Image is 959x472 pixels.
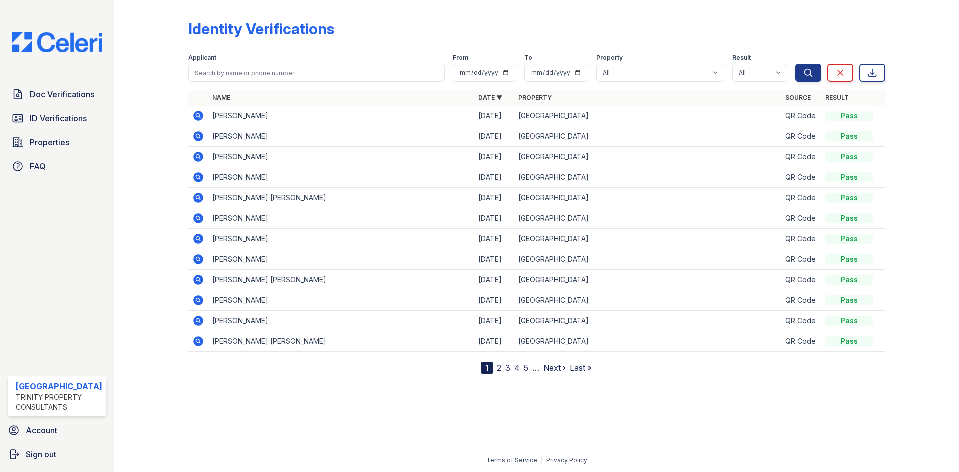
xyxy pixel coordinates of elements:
td: [PERSON_NAME] [208,147,475,167]
td: [DATE] [475,311,514,331]
div: Pass [825,234,873,244]
td: [PERSON_NAME] [PERSON_NAME] [208,270,475,290]
span: ID Verifications [30,112,87,124]
span: FAQ [30,160,46,172]
td: [DATE] [475,126,514,147]
td: [GEOGRAPHIC_DATA] [514,208,781,229]
td: [PERSON_NAME] [208,249,475,270]
td: QR Code [781,147,821,167]
a: 4 [514,363,520,373]
div: Pass [825,131,873,141]
td: [GEOGRAPHIC_DATA] [514,126,781,147]
td: [GEOGRAPHIC_DATA] [514,229,781,249]
span: Properties [30,136,69,148]
td: [GEOGRAPHIC_DATA] [514,331,781,352]
a: Property [518,94,552,101]
td: QR Code [781,188,821,208]
a: 3 [505,363,510,373]
td: QR Code [781,249,821,270]
td: QR Code [781,106,821,126]
td: QR Code [781,126,821,147]
label: Result [732,54,751,62]
a: ID Verifications [8,108,106,128]
td: [DATE] [475,331,514,352]
div: Pass [825,336,873,346]
a: Privacy Policy [546,456,587,464]
div: Pass [825,316,873,326]
td: [DATE] [475,249,514,270]
td: [DATE] [475,270,514,290]
a: Result [825,94,849,101]
td: [DATE] [475,167,514,188]
input: Search by name or phone number [188,64,445,82]
td: [GEOGRAPHIC_DATA] [514,147,781,167]
span: Sign out [26,448,56,460]
td: [GEOGRAPHIC_DATA] [514,270,781,290]
a: FAQ [8,156,106,176]
td: [DATE] [475,290,514,311]
div: Pass [825,152,873,162]
label: To [524,54,532,62]
div: Pass [825,172,873,182]
a: Doc Verifications [8,84,106,104]
td: [GEOGRAPHIC_DATA] [514,311,781,331]
div: Pass [825,295,873,305]
td: [PERSON_NAME] [208,290,475,311]
td: [DATE] [475,229,514,249]
a: Source [785,94,811,101]
div: Pass [825,213,873,223]
td: [PERSON_NAME] [208,229,475,249]
td: [DATE] [475,188,514,208]
span: Account [26,424,57,436]
img: CE_Logo_Blue-a8612792a0a2168367f1c8372b55b34899dd931a85d93a1a3d3e32e68fde9ad4.png [4,32,110,52]
div: | [541,456,543,464]
label: Applicant [188,54,216,62]
div: Identity Verifications [188,20,334,38]
div: Pass [825,111,873,121]
a: Terms of Service [486,456,537,464]
td: [DATE] [475,106,514,126]
td: [PERSON_NAME] [208,311,475,331]
a: Next › [543,363,566,373]
div: [GEOGRAPHIC_DATA] [16,380,102,392]
td: [PERSON_NAME] [PERSON_NAME] [208,331,475,352]
td: QR Code [781,270,821,290]
a: Account [4,420,110,440]
a: Name [212,94,230,101]
span: … [532,362,539,374]
a: Properties [8,132,106,152]
a: Date ▼ [479,94,502,101]
td: [DATE] [475,147,514,167]
td: [PERSON_NAME] [208,106,475,126]
td: [PERSON_NAME] [PERSON_NAME] [208,188,475,208]
td: QR Code [781,167,821,188]
td: [DATE] [475,208,514,229]
div: Pass [825,254,873,264]
td: QR Code [781,331,821,352]
td: QR Code [781,229,821,249]
td: [GEOGRAPHIC_DATA] [514,290,781,311]
div: Pass [825,275,873,285]
label: Property [596,54,623,62]
td: [PERSON_NAME] [208,126,475,147]
td: [GEOGRAPHIC_DATA] [514,167,781,188]
td: QR Code [781,290,821,311]
td: [GEOGRAPHIC_DATA] [514,106,781,126]
td: [PERSON_NAME] [208,208,475,229]
td: [GEOGRAPHIC_DATA] [514,188,781,208]
a: Sign out [4,444,110,464]
label: From [453,54,468,62]
div: 1 [481,362,493,374]
div: Pass [825,193,873,203]
span: Doc Verifications [30,88,94,100]
a: Last » [570,363,592,373]
td: QR Code [781,208,821,229]
td: [PERSON_NAME] [208,167,475,188]
td: [GEOGRAPHIC_DATA] [514,249,781,270]
div: Trinity Property Consultants [16,392,102,412]
a: 2 [497,363,501,373]
td: QR Code [781,311,821,331]
a: 5 [524,363,528,373]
